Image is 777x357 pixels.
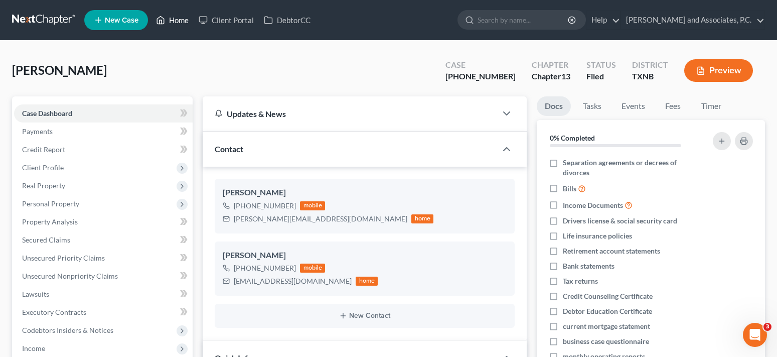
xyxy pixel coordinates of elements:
a: Property Analysis [14,213,193,231]
a: Help [586,11,620,29]
strong: 0% Completed [550,134,595,142]
span: current mortgage statement [563,321,650,331]
a: Timer [693,96,729,116]
a: Case Dashboard [14,104,193,123]
span: Lawsuits [22,290,49,298]
a: Home [151,11,194,29]
a: Events [613,96,653,116]
a: Client Portal [194,11,259,29]
span: Bills [563,184,576,194]
span: Personal Property [22,199,79,208]
div: Updates & News [215,108,484,119]
a: DebtorCC [259,11,316,29]
span: Tax returns [563,276,598,286]
span: Retirement account statements [563,246,660,256]
span: Executory Contracts [22,308,86,316]
span: [PERSON_NAME] [12,63,107,77]
span: Credit Counseling Certificate [563,291,653,301]
div: District [632,59,668,71]
a: Fees [657,96,689,116]
span: Bank statements [563,261,614,271]
span: Income [22,344,45,352]
span: Client Profile [22,163,64,172]
div: home [411,214,433,223]
span: New Case [105,17,138,24]
span: 13 [561,71,570,81]
div: Status [586,59,616,71]
span: Life insurance policies [563,231,632,241]
a: Secured Claims [14,231,193,249]
div: home [356,277,378,286]
span: Unsecured Nonpriority Claims [22,272,118,280]
span: business case questionnaire [563,336,649,346]
a: Unsecured Priority Claims [14,249,193,267]
button: Preview [684,59,753,82]
span: Real Property [22,181,65,190]
span: Credit Report [22,145,65,154]
div: Filed [586,71,616,82]
span: Contact [215,144,243,154]
div: [PERSON_NAME] [223,187,506,199]
button: New Contact [223,312,506,320]
span: Secured Claims [22,235,70,244]
div: Chapter [532,71,570,82]
span: Payments [22,127,53,136]
a: Executory Contracts [14,303,193,321]
div: [PHONE_NUMBER] [234,201,296,211]
div: [EMAIL_ADDRESS][DOMAIN_NAME] [234,276,352,286]
a: Tasks [575,96,609,116]
div: TXNB [632,71,668,82]
div: mobile [300,264,325,273]
a: Unsecured Nonpriority Claims [14,267,193,285]
span: Property Analysis [22,217,78,226]
div: [PERSON_NAME][EMAIL_ADDRESS][DOMAIN_NAME] [234,214,407,224]
iframe: Intercom live chat [743,323,767,347]
span: Codebtors Insiders & Notices [22,326,113,334]
span: 3 [763,323,771,331]
a: [PERSON_NAME] and Associates, P.C. [621,11,764,29]
span: Debtor Education Certificate [563,306,652,316]
div: Case [445,59,516,71]
div: mobile [300,201,325,210]
a: Payments [14,123,193,141]
span: Case Dashboard [22,109,72,117]
div: [PHONE_NUMBER] [234,263,296,273]
input: Search by name... [478,11,569,29]
a: Lawsuits [14,285,193,303]
span: Drivers license & social security card [563,216,677,226]
div: [PERSON_NAME] [223,250,506,262]
div: [PHONE_NUMBER] [445,71,516,82]
a: Docs [537,96,571,116]
span: Income Documents [563,200,623,210]
a: Credit Report [14,141,193,159]
span: Separation agreements or decrees of divorces [563,158,699,178]
span: Unsecured Priority Claims [22,254,105,262]
div: Chapter [532,59,570,71]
